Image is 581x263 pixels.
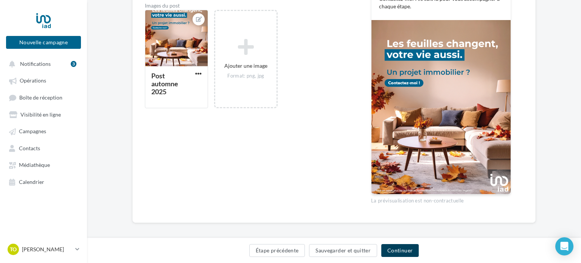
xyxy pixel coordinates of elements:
[19,179,44,185] span: Calendrier
[20,111,61,118] span: Visibilité en ligne
[249,244,305,257] button: Étape précédente
[371,195,511,204] div: La prévisualisation est non-contractuelle
[145,3,347,8] div: Images du post
[5,158,82,171] a: Médiathèque
[19,94,62,101] span: Boîte de réception
[5,73,82,87] a: Opérations
[5,141,82,155] a: Contacts
[5,124,82,138] a: Campagnes
[6,36,81,49] button: Nouvelle campagne
[20,78,46,84] span: Opérations
[19,128,46,135] span: Campagnes
[19,162,50,168] span: Médiathèque
[151,72,178,96] div: Post automne 2025
[5,57,79,70] button: Notifications 3
[6,242,81,257] a: To [PERSON_NAME]
[19,145,40,151] span: Contacts
[22,246,72,253] p: [PERSON_NAME]
[20,61,51,67] span: Notifications
[71,61,76,67] div: 3
[10,246,17,253] span: To
[5,107,82,121] a: Visibilité en ligne
[555,237,573,255] div: Open Intercom Messenger
[309,244,377,257] button: Sauvegarder et quitter
[5,175,82,188] a: Calendrier
[5,90,82,104] a: Boîte de réception
[381,244,419,257] button: Continuer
